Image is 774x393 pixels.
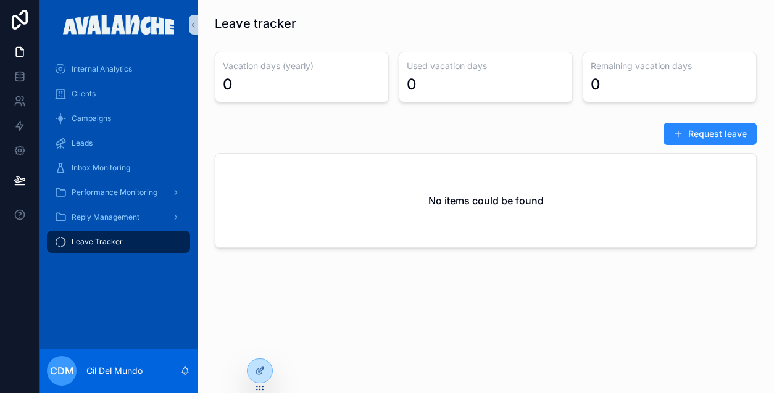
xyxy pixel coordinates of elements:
div: 0 [407,75,417,94]
a: Internal Analytics [47,58,190,80]
div: 0 [223,75,233,94]
span: Inbox Monitoring [72,163,130,173]
h3: Used vacation days [407,60,565,72]
a: Inbox Monitoring [47,157,190,179]
h3: Vacation days (yearly) [223,60,381,72]
span: Leave Tracker [72,237,123,247]
a: Leave Tracker [47,231,190,253]
span: CDM [50,363,74,378]
div: 0 [591,75,601,94]
button: Request leave [664,123,757,145]
span: Campaigns [72,114,111,123]
h3: Remaining vacation days [591,60,749,72]
h2: No items could be found [428,193,544,208]
a: Performance Monitoring [47,181,190,204]
span: Internal Analytics [72,64,132,74]
a: Campaigns [47,107,190,130]
span: Clients [72,89,96,99]
span: Performance Monitoring [72,188,157,197]
span: Leads [72,138,93,148]
img: App logo [63,15,175,35]
div: scrollable content [40,49,198,269]
a: Reply Management [47,206,190,228]
p: Cil Del Mundo [86,365,143,377]
a: Leads [47,132,190,154]
span: Reply Management [72,212,139,222]
a: Clients [47,83,190,105]
h1: Leave tracker [215,15,296,32]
